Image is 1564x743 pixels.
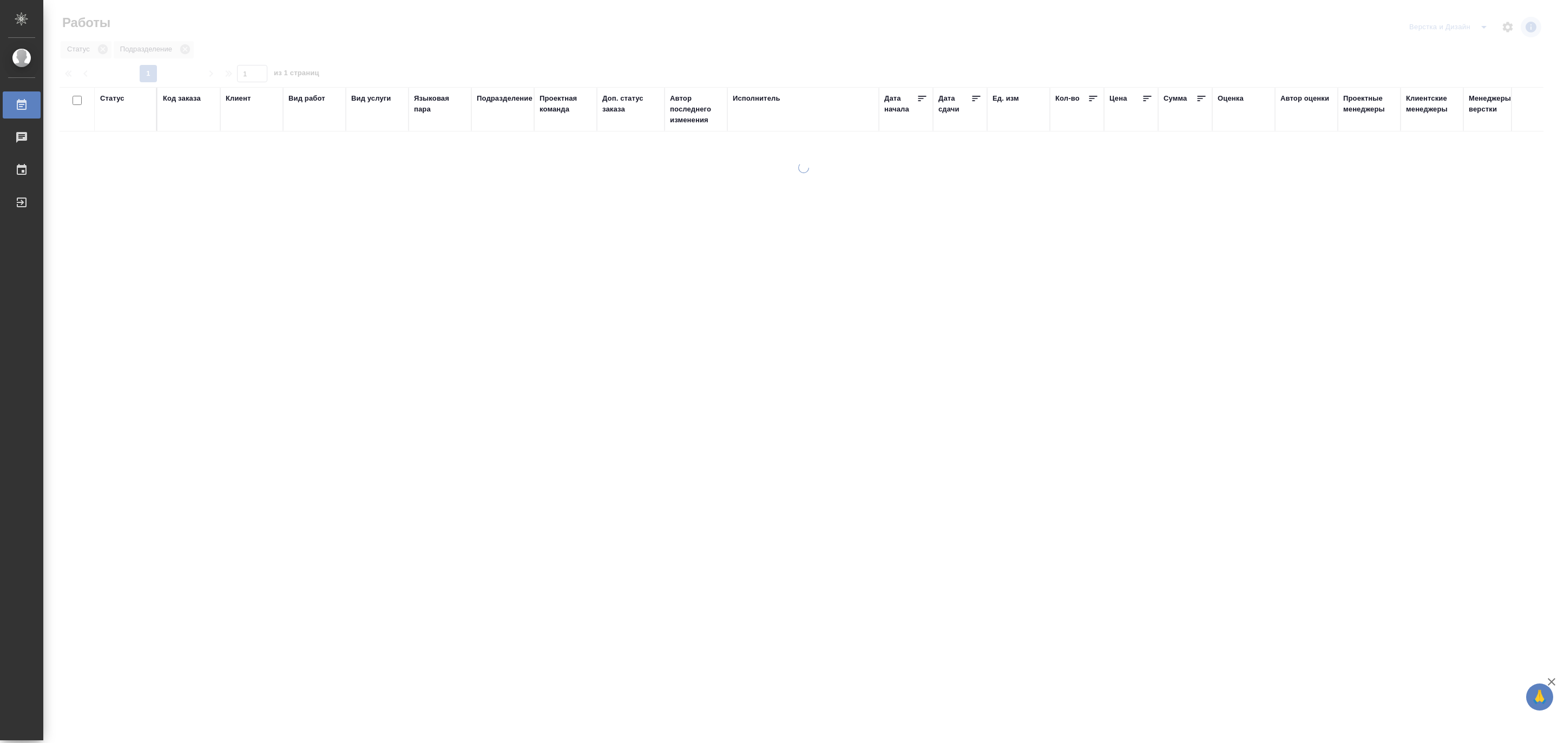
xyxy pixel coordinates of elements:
div: Вид работ [288,93,325,104]
div: Дата начала [884,93,917,115]
div: Доп. статус заказа [602,93,659,115]
div: Проектная команда [540,93,592,115]
button: 🙏 [1526,683,1553,711]
div: Клиентские менеджеры [1406,93,1458,115]
div: Дата сдачи [938,93,971,115]
div: Цена [1109,93,1127,104]
div: Языковая пара [414,93,466,115]
span: 🙏 [1530,686,1549,708]
div: Вид услуги [351,93,391,104]
div: Оценка [1218,93,1244,104]
div: Сумма [1164,93,1187,104]
div: Автор последнего изменения [670,93,722,126]
div: Исполнитель [733,93,780,104]
div: Автор оценки [1280,93,1329,104]
div: Менеджеры верстки [1469,93,1521,115]
div: Статус [100,93,124,104]
div: Код заказа [163,93,201,104]
div: Проектные менеджеры [1343,93,1395,115]
div: Подразделение [477,93,533,104]
div: Клиент [226,93,251,104]
div: Ед. изм [993,93,1019,104]
div: Кол-во [1055,93,1080,104]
